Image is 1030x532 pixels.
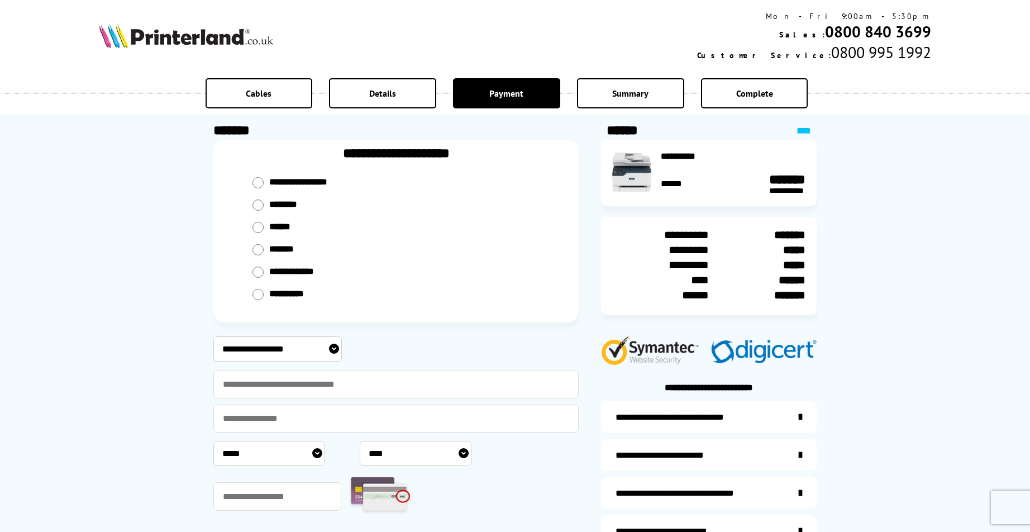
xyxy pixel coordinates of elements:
[489,88,523,99] span: Payment
[601,477,817,509] a: additional-cables
[369,88,396,99] span: Details
[246,88,271,99] span: Cables
[612,88,648,99] span: Summary
[601,439,817,471] a: items-arrive
[831,42,931,63] span: 0800 995 1992
[825,21,931,42] a: 0800 840 3699
[736,88,773,99] span: Complete
[99,23,273,48] img: Printerland Logo
[697,11,931,21] div: Mon - Fri 9:00am - 5:30pm
[601,401,817,433] a: additional-ink
[779,30,825,40] span: Sales:
[697,50,831,60] span: Customer Service:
